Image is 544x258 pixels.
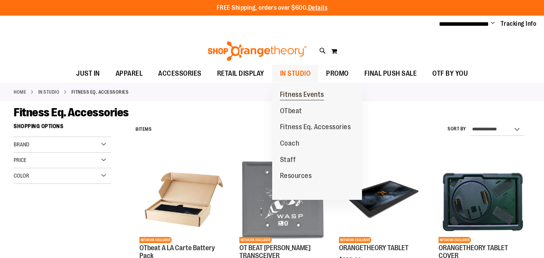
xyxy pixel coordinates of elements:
span: Brand [14,141,29,148]
img: Product image for ORANGETHEORY TABLET [339,155,427,243]
strong: Shopping Options [14,119,111,137]
a: ORANGETHEORY TABLET [339,244,408,252]
a: OTbeat [272,103,310,119]
span: FINAL PUSH SALE [364,65,417,82]
a: Product image for OTbeat A LA Carte Battery PackNETWORK EXCLUSIVE [139,155,227,244]
a: Tracking Info [501,20,537,28]
button: Account menu [491,20,495,28]
img: Product image for ORANGETHEORY TABLET COVER [439,155,526,243]
span: Fitness Eq. Accessories [280,123,351,133]
a: IN STUDIO [38,89,60,96]
span: Fitness Eq. Accessories [14,106,129,119]
a: Home [14,89,26,96]
a: Details [308,4,328,11]
span: JUST IN [76,65,100,82]
h2: Items [136,123,152,135]
a: FINAL PUSH SALE [357,65,425,83]
a: Resources [272,168,320,184]
img: Shop Orangetheory [207,41,308,61]
a: RETAIL DISPLAY [209,65,272,83]
a: Fitness Events [272,87,332,103]
a: APPAREL [108,65,151,83]
span: OTF BY YOU [432,65,468,82]
span: 8 [136,126,139,132]
a: OTF BY YOU [424,65,476,83]
a: IN STUDIO [272,65,319,82]
span: Coach [280,139,300,149]
a: Fitness Eq. Accessories [272,119,359,135]
a: Coach [272,135,307,152]
img: Product image for OT BEAT POE TRANSCEIVER [239,155,327,243]
a: Product image for OT BEAT POE TRANSCEIVERNETWORK EXCLUSIVE [239,155,327,244]
span: NETWORK EXCLUSIVE [339,237,371,243]
span: NETWORK EXCLUSIVE [439,237,471,243]
a: PROMO [318,65,357,83]
span: ACCESSORIES [158,65,202,82]
a: ACCESSORIES [150,65,209,83]
span: RETAIL DISPLAY [217,65,264,82]
a: Product image for ORANGETHEORY TABLET COVERNETWORK EXCLUSIVE [439,155,526,244]
span: APPAREL [116,65,143,82]
a: JUST IN [68,65,108,83]
a: Product image for ORANGETHEORY TABLETNETWORK EXCLUSIVE [339,155,427,244]
span: Fitness Events [280,91,324,100]
strong: Fitness Eq. Accessories [71,89,129,96]
span: NETWORK EXCLUSIVE [239,237,272,243]
img: Product image for OTbeat A LA Carte Battery Pack [139,155,227,243]
label: Sort By [448,126,466,132]
span: Staff [280,156,296,165]
a: Staff [272,152,304,168]
span: Resources [280,172,312,181]
span: OTbeat [280,107,302,117]
ul: IN STUDIO [272,83,362,200]
p: FREE Shipping, orders over $600. [217,4,328,12]
span: Color [14,173,29,179]
span: NETWORK EXCLUSIVE [139,237,172,243]
span: IN STUDIO [280,65,311,82]
span: Price [14,157,27,163]
span: PROMO [326,65,349,82]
